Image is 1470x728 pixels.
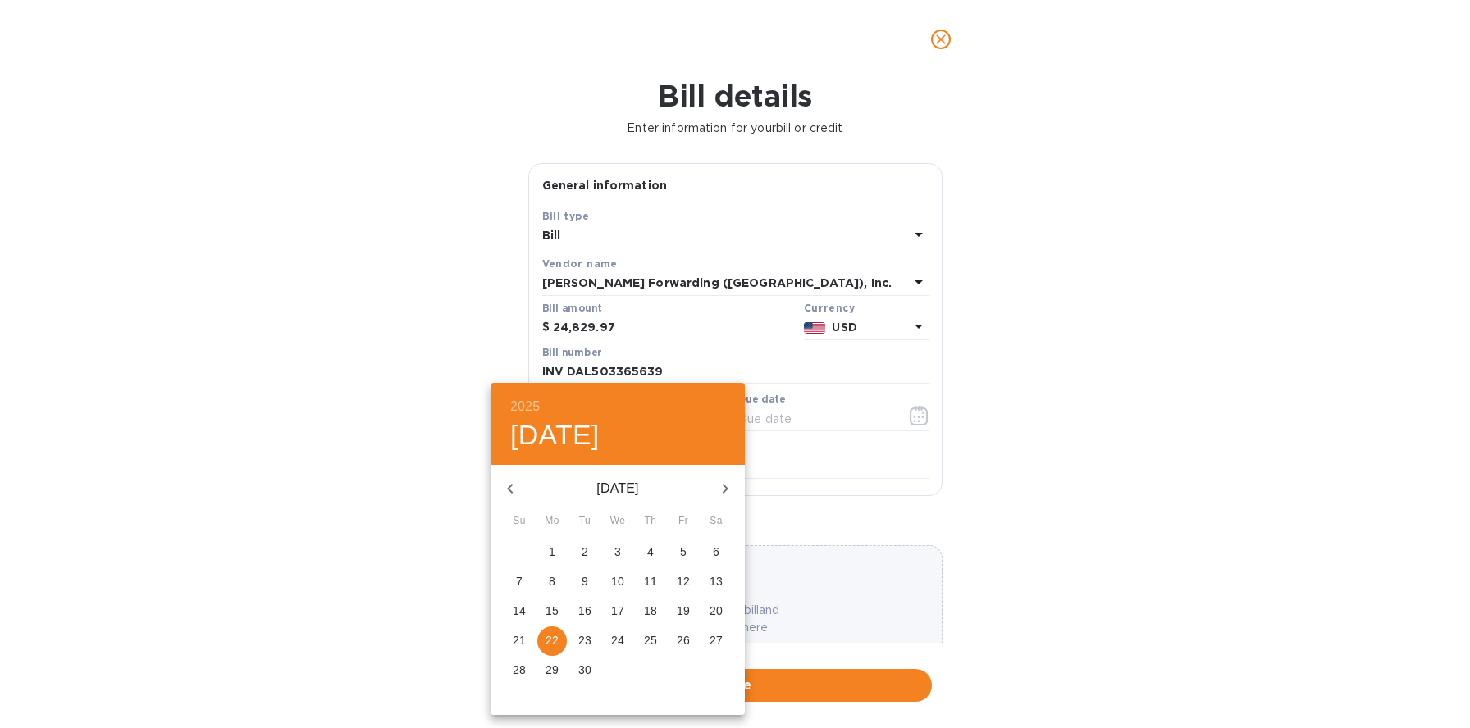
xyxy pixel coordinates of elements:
[513,603,526,619] p: 14
[537,626,567,656] button: 22
[710,632,723,648] p: 27
[603,597,632,626] button: 17
[669,567,698,597] button: 12
[636,513,665,530] span: Th
[611,603,624,619] p: 17
[710,603,723,619] p: 20
[603,513,632,530] span: We
[578,632,591,648] p: 23
[510,395,540,418] button: 2025
[537,513,567,530] span: Mo
[644,603,657,619] p: 18
[710,573,723,589] p: 13
[636,538,665,567] button: 4
[701,567,731,597] button: 13
[603,626,632,656] button: 24
[537,538,567,567] button: 1
[504,656,534,685] button: 28
[669,597,698,626] button: 19
[570,626,600,656] button: 23
[570,656,600,685] button: 30
[636,597,665,626] button: 18
[570,597,600,626] button: 16
[611,632,624,648] p: 24
[677,632,690,648] p: 26
[644,573,657,589] p: 11
[549,573,555,589] p: 8
[537,656,567,685] button: 29
[537,597,567,626] button: 15
[570,513,600,530] span: Tu
[603,567,632,597] button: 10
[510,418,600,453] button: [DATE]
[701,513,731,530] span: Sa
[570,567,600,597] button: 9
[582,544,588,560] p: 2
[578,603,591,619] p: 16
[713,544,719,560] p: 6
[669,538,698,567] button: 5
[570,538,600,567] button: 2
[504,513,534,530] span: Su
[516,573,523,589] p: 7
[677,573,690,589] p: 12
[513,632,526,648] p: 21
[701,626,731,656] button: 27
[701,538,731,567] button: 6
[677,603,690,619] p: 19
[611,573,624,589] p: 10
[504,626,534,656] button: 21
[504,567,534,597] button: 7
[614,544,621,560] p: 3
[636,567,665,597] button: 11
[546,632,559,648] p: 22
[530,479,705,498] p: [DATE]
[504,597,534,626] button: 14
[546,662,559,678] p: 29
[582,573,588,589] p: 9
[647,544,654,560] p: 4
[549,544,555,560] p: 1
[669,513,698,530] span: Fr
[636,626,665,656] button: 25
[513,662,526,678] p: 28
[578,662,591,678] p: 30
[537,567,567,597] button: 8
[680,544,687,560] p: 5
[644,632,657,648] p: 25
[701,597,731,626] button: 20
[546,603,559,619] p: 15
[669,626,698,656] button: 26
[603,538,632,567] button: 3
